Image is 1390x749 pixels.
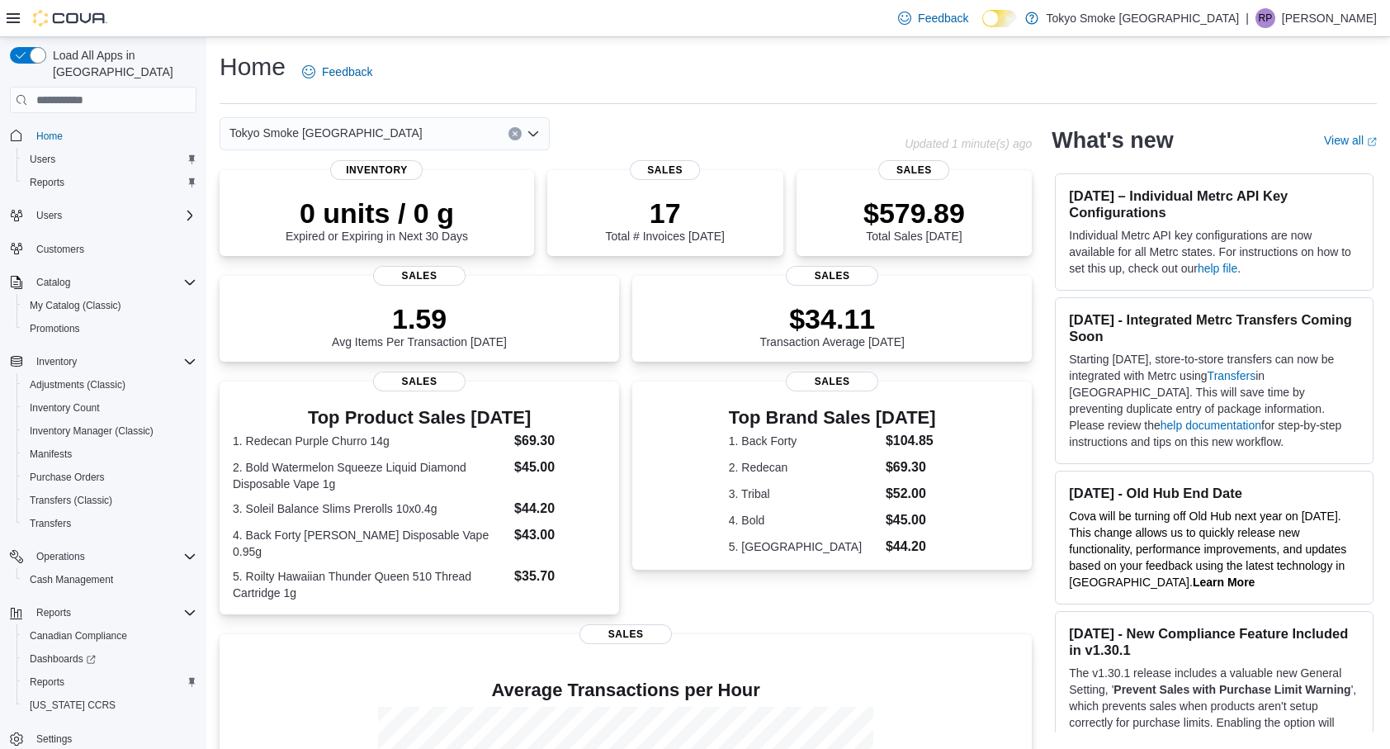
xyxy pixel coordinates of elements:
[3,237,203,261] button: Customers
[36,732,72,746] span: Settings
[30,378,125,391] span: Adjustments (Classic)
[630,160,701,180] span: Sales
[23,570,120,590] a: Cash Management
[729,538,879,555] dt: 5. [GEOGRAPHIC_DATA]
[30,352,196,372] span: Inventory
[30,322,80,335] span: Promotions
[30,239,196,259] span: Customers
[233,680,1019,700] h4: Average Transactions per Hour
[1069,510,1346,589] span: Cova will be turning off Old Hub next year on [DATE]. This change allows us to quickly release ne...
[30,652,96,666] span: Dashboards
[17,466,203,489] button: Purchase Orders
[30,424,154,438] span: Inventory Manager (Classic)
[23,467,111,487] a: Purchase Orders
[891,2,975,35] a: Feedback
[233,527,508,560] dt: 4. Back Forty [PERSON_NAME] Disposable Vape 0.95g
[23,319,196,339] span: Promotions
[23,398,106,418] a: Inventory Count
[30,517,71,530] span: Transfers
[23,319,87,339] a: Promotions
[1367,137,1377,147] svg: External link
[30,676,64,689] span: Reports
[17,624,203,647] button: Canadian Compliance
[606,197,725,230] p: 17
[23,421,196,441] span: Inventory Manager (Classic)
[30,547,196,566] span: Operations
[17,171,203,194] button: Reports
[1052,127,1173,154] h2: What's new
[729,408,936,428] h3: Top Brand Sales [DATE]
[1198,262,1237,275] a: help file
[3,204,203,227] button: Users
[23,444,78,464] a: Manifests
[30,629,127,642] span: Canadian Compliance
[30,352,83,372] button: Inventory
[46,47,196,80] span: Load All Apps in [GEOGRAPHIC_DATA]
[373,372,466,391] span: Sales
[982,27,983,28] span: Dark Mode
[30,699,116,712] span: [US_STATE] CCRS
[1069,485,1359,501] h3: [DATE] - Old Hub End Date
[36,606,71,619] span: Reports
[1161,419,1261,432] a: help documentation
[30,603,196,623] span: Reports
[23,626,134,646] a: Canadian Compliance
[30,273,77,292] button: Catalog
[23,149,62,169] a: Users
[30,547,92,566] button: Operations
[17,489,203,512] button: Transfers (Classic)
[1193,576,1255,589] strong: Learn More
[514,431,606,451] dd: $69.30
[330,160,423,180] span: Inventory
[36,276,70,289] span: Catalog
[17,568,203,591] button: Cash Management
[295,55,379,88] a: Feedback
[1282,8,1377,28] p: [PERSON_NAME]
[36,355,77,368] span: Inventory
[23,421,160,441] a: Inventory Manager (Classic)
[220,50,286,83] h1: Home
[233,408,606,428] h3: Top Product Sales [DATE]
[886,484,936,504] dd: $52.00
[786,372,878,391] span: Sales
[23,398,196,418] span: Inventory Count
[233,459,508,492] dt: 2. Bold Watermelon Squeeze Liquid Diamond Disposable Vape 1g
[23,173,71,192] a: Reports
[1113,683,1350,696] strong: Prevent Sales with Purchase Limit Warning
[17,512,203,535] button: Transfers
[3,601,203,624] button: Reports
[17,317,203,340] button: Promotions
[23,695,196,715] span: Washington CCRS
[23,149,196,169] span: Users
[508,127,522,140] button: Clear input
[23,491,196,510] span: Transfers (Classic)
[17,294,203,317] button: My Catalog (Classic)
[23,444,196,464] span: Manifests
[23,467,196,487] span: Purchase Orders
[579,624,672,644] span: Sales
[879,160,950,180] span: Sales
[1208,369,1256,382] a: Transfers
[286,197,468,230] p: 0 units / 0 g
[30,299,121,312] span: My Catalog (Classic)
[527,127,540,140] button: Open list of options
[17,647,203,671] a: Dashboards
[30,206,196,225] span: Users
[373,266,466,286] span: Sales
[3,271,203,294] button: Catalog
[233,433,508,449] dt: 1. Redecan Purple Churro 14g
[23,296,196,315] span: My Catalog (Classic)
[1069,311,1359,344] h3: [DATE] - Integrated Metrc Transfers Coming Soon
[30,126,69,146] a: Home
[36,550,85,563] span: Operations
[1047,8,1240,28] p: Tokyo Smoke [GEOGRAPHIC_DATA]
[886,457,936,477] dd: $69.30
[30,176,64,189] span: Reports
[233,568,508,601] dt: 5. Roilty Hawaiian Thunder Queen 510 Thread Cartridge 1g
[23,626,196,646] span: Canadian Compliance
[233,500,508,517] dt: 3. Soleil Balance Slims Prerolls 10x0.4g
[33,10,107,26] img: Cova
[23,514,78,533] a: Transfers
[23,296,128,315] a: My Catalog (Classic)
[514,525,606,545] dd: $43.00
